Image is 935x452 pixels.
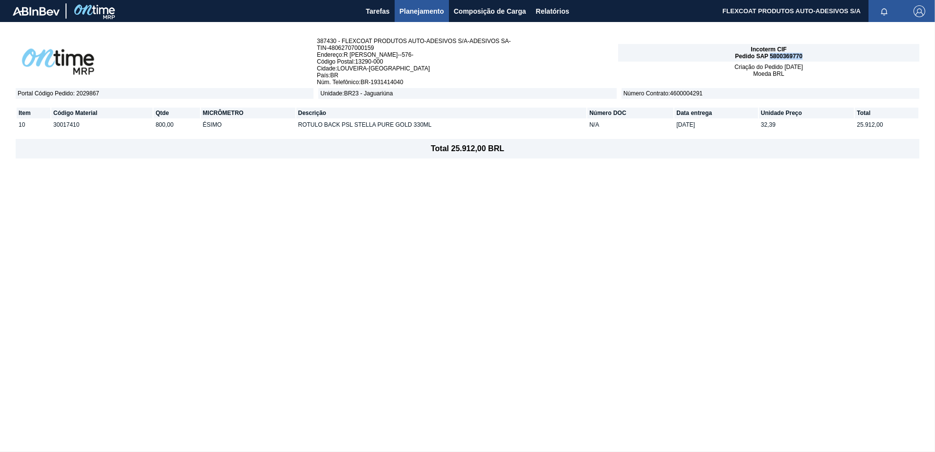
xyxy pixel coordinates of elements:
span: Endereço : R [PERSON_NAME]--576- [317,51,618,58]
span: Moeda BRL [753,70,784,77]
td: 25.912,00 [855,119,918,130]
span: Incoterm CIF [751,46,786,53]
td: N/A [587,119,673,130]
span: Núm. Telefônico : BR-1931414040 [317,79,618,86]
span: País : BR [317,72,618,79]
th: Descrição [296,108,587,118]
td: [DATE] [674,119,758,130]
button: Notificações [868,4,900,18]
span: Unidade : BR23 - Jaguariúna [318,88,616,99]
th: Item [17,108,50,118]
th: Total [855,108,918,118]
td: ÉSIMO [201,119,295,130]
img: abOntimeLogoPreto.41694eb1.png [16,42,101,81]
span: Código Postal : 13290-000 [317,58,618,65]
span: Composição de Carga [454,5,526,17]
td: ROTULO BACK PSL STELLA PURE GOLD 330ML [296,119,587,130]
span: Pedido SAP 5800369770 [735,53,802,60]
th: Código Material [51,108,153,118]
span: Portal Código Pedido: 2029867 [16,88,313,99]
th: Unidade Preço [759,108,854,118]
td: 30017410 [51,119,153,130]
img: TNhmsLtSVTkK8tSr43FrP2fwEKptu5GPRR3wAAAABJRU5ErkJggg== [13,7,60,16]
th: Data entrega [674,108,758,118]
th: MICRÔMETRO [201,108,295,118]
td: 800,00 [154,119,200,130]
span: Planejamento [400,5,444,17]
span: Número Contrato : 4600004291 [622,88,919,99]
td: 32,39 [759,119,854,130]
footer: Total 25.912,00 BRL [16,139,919,158]
span: Criação do Pedido [DATE] [735,64,803,70]
span: Tarefas [366,5,390,17]
th: Número DOC [587,108,673,118]
span: 387430 - FLEXCOAT PRODUTOS AUTO-ADESIVOS S/A-ADESIVOS SA- [317,38,618,45]
td: 10 [17,119,50,130]
span: Relatórios [536,5,569,17]
th: Qtde [154,108,200,118]
span: TIN - 48062707000159 [317,45,618,51]
span: Cidade : LOUVEIRA-[GEOGRAPHIC_DATA] [317,65,618,72]
img: Logout [913,5,925,17]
